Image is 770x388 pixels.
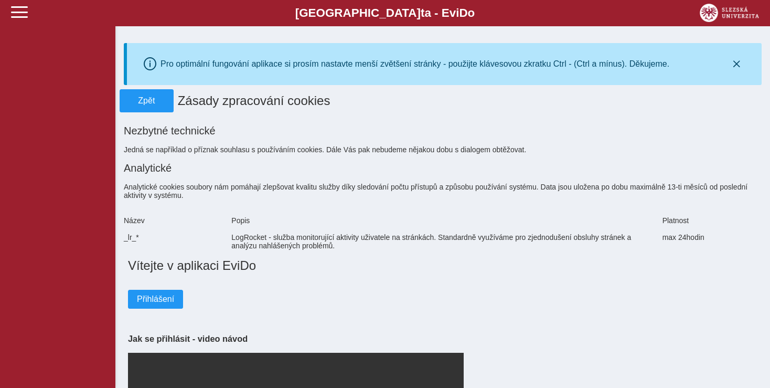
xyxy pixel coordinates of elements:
h2: Analytické [124,162,762,174]
h3: Jak se přihlásit - video návod [128,334,757,344]
div: Jedná se například o příznak souhlasu s používáním cookies. Dále Vás pak nebudeme nějakou dobu s ... [120,141,766,158]
span: D [459,6,467,19]
div: Pro optimální fungování aplikace si prosím nastavte menší zvětšení stránky - použijte klávesovou ... [161,59,669,69]
img: logo_web_su.png [700,4,759,22]
h1: Zásady zpracování cookies [174,89,712,112]
span: Zpět [124,96,169,106]
span: o [468,6,475,19]
span: t [421,6,424,19]
div: Analytické cookies soubory nám pomáhají zlepšovat kvalitu služby díky sledování počtu přístupů a ... [120,179,766,204]
div: _lr_* [120,229,227,254]
div: LogRocket - služba monitorující aktivity uživatele na stránkách. Standardně využíváme pro zjednod... [227,229,658,254]
h2: Nezbytné technické [124,125,762,137]
div: max 24hodin [658,229,766,254]
b: [GEOGRAPHIC_DATA] a - Evi [31,6,739,20]
button: Přihlášení [128,290,183,309]
div: Platnost [658,212,766,229]
div: Název [120,212,227,229]
button: Zpět [120,89,174,112]
h1: Vítejte v aplikaci EviDo [128,258,757,273]
div: Popis [227,212,658,229]
span: Přihlášení [137,295,174,304]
